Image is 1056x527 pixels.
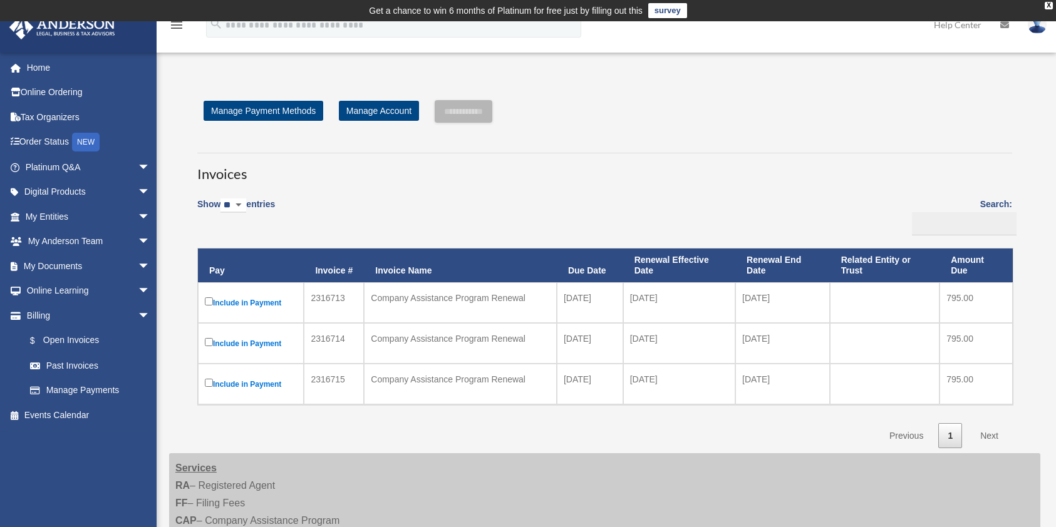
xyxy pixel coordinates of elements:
[912,212,1017,236] input: Search:
[205,376,297,392] label: Include in Payment
[371,371,550,388] div: Company Assistance Program Renewal
[198,248,304,282] th: Pay: activate to sort column descending
[364,248,557,282] th: Invoice Name: activate to sort column ascending
[735,282,830,323] td: [DATE]
[880,423,933,449] a: Previous
[623,323,735,364] td: [DATE]
[138,229,163,255] span: arrow_drop_down
[908,197,1012,235] label: Search:
[371,289,550,307] div: Company Assistance Program Renewal
[169,22,184,33] a: menu
[940,282,1013,323] td: 795.00
[940,323,1013,364] td: 795.00
[9,229,169,254] a: My Anderson Teamarrow_drop_down
[175,498,188,508] strong: FF
[9,105,169,130] a: Tax Organizers
[205,297,213,305] input: Include in Payment
[9,130,169,155] a: Order StatusNEW
[938,423,962,449] a: 1
[304,248,364,282] th: Invoice #: activate to sort column ascending
[9,55,169,80] a: Home
[735,364,830,404] td: [DATE]
[197,197,275,225] label: Show entries
[205,338,213,346] input: Include in Payment
[175,480,190,491] strong: RA
[9,253,169,279] a: My Documentsarrow_drop_down
[220,198,246,213] select: Showentries
[205,295,297,310] label: Include in Payment
[557,364,623,404] td: [DATE]
[304,364,364,404] td: 2316715
[623,364,735,404] td: [DATE]
[623,248,735,282] th: Renewal Effective Date: activate to sort column ascending
[9,402,169,427] a: Events Calendar
[369,3,643,18] div: Get a chance to win 6 months of Platinum for free just by filling out this
[1045,2,1053,9] div: close
[138,155,163,180] span: arrow_drop_down
[175,515,197,526] strong: CAP
[735,248,830,282] th: Renewal End Date: activate to sort column ascending
[9,303,163,328] a: Billingarrow_drop_down
[371,330,550,347] div: Company Assistance Program Renewal
[940,364,1013,404] td: 795.00
[339,101,419,121] a: Manage Account
[138,303,163,329] span: arrow_drop_down
[197,153,1012,184] h3: Invoices
[9,180,169,205] a: Digital Productsarrow_drop_down
[18,378,163,403] a: Manage Payments
[72,133,100,151] div: NEW
[735,323,830,364] td: [DATE]
[648,3,687,18] a: survey
[169,18,184,33] i: menu
[9,155,169,180] a: Platinum Q&Aarrow_drop_down
[18,353,163,378] a: Past Invoices
[557,248,623,282] th: Due Date: activate to sort column ascending
[304,323,364,364] td: 2316714
[557,323,623,364] td: [DATE]
[205,379,213,387] input: Include in Payment
[9,80,169,105] a: Online Ordering
[971,423,1008,449] a: Next
[37,333,43,349] span: $
[9,204,169,229] a: My Entitiesarrow_drop_down
[6,15,119,39] img: Anderson Advisors Platinum Portal
[1028,16,1047,34] img: User Pic
[138,253,163,279] span: arrow_drop_down
[940,248,1013,282] th: Amount Due: activate to sort column ascending
[623,282,735,323] td: [DATE]
[138,204,163,230] span: arrow_drop_down
[138,180,163,205] span: arrow_drop_down
[209,17,223,31] i: search
[18,328,157,354] a: $Open Invoices
[557,282,623,323] td: [DATE]
[204,101,323,121] a: Manage Payment Methods
[175,463,217,473] strong: Services
[830,248,940,282] th: Related Entity or Trust: activate to sort column ascending
[205,335,297,351] label: Include in Payment
[138,279,163,304] span: arrow_drop_down
[9,279,169,304] a: Online Learningarrow_drop_down
[304,282,364,323] td: 2316713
